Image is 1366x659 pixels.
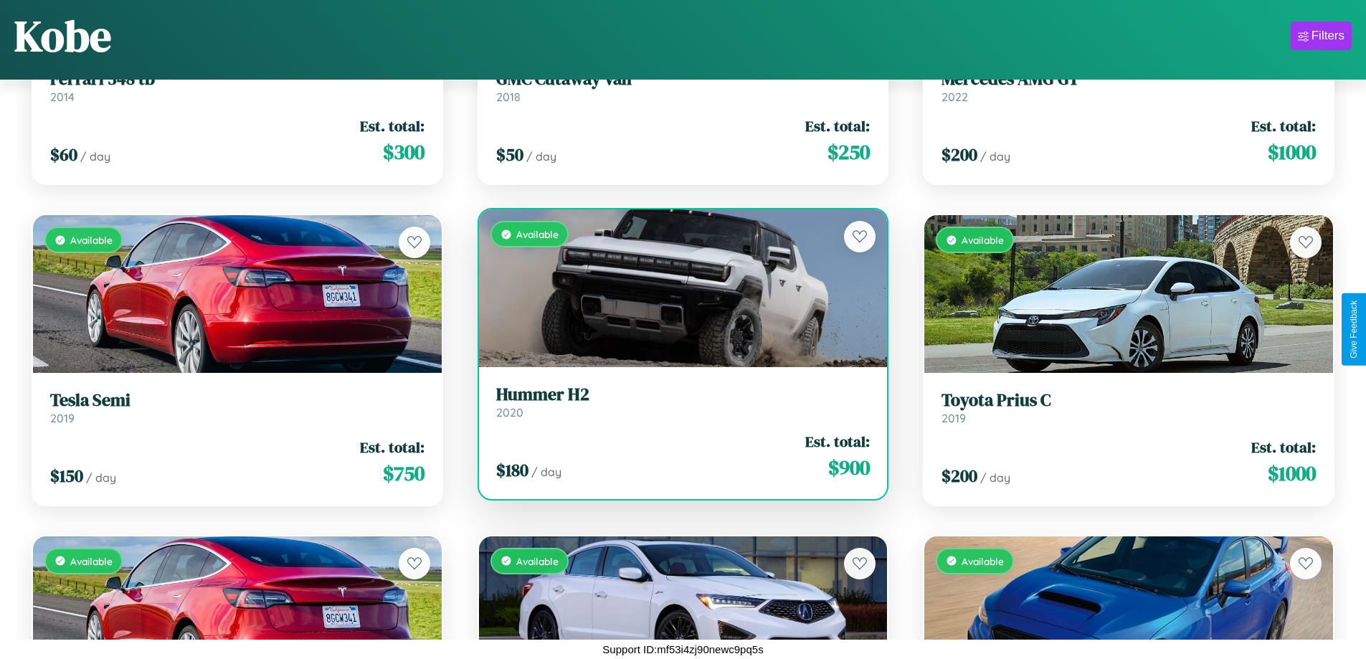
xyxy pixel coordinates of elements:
span: $ 200 [942,464,977,488]
a: GMC Cutaway Van2018 [496,69,871,104]
span: $ 1000 [1268,459,1316,488]
span: / day [80,149,110,163]
span: 2014 [50,90,75,104]
a: Hummer H22020 [496,384,871,419]
span: Est. total: [360,437,424,457]
span: / day [531,465,561,479]
span: Available [516,228,559,240]
a: Ferrari 348 tb2014 [50,69,424,104]
a: Mercedes AMG GT2022 [942,69,1316,104]
span: / day [526,149,556,163]
span: $ 180 [496,458,528,482]
span: Available [70,234,113,246]
span: 2018 [496,90,521,104]
p: Support ID: mf53i4zj90newc9pq5s [602,640,763,659]
div: Filters [1312,29,1344,43]
h3: Toyota Prius C [942,390,1316,411]
button: Filters [1291,22,1352,50]
span: $ 300 [383,138,424,166]
h3: Ferrari 348 tb [50,69,424,90]
span: Available [70,555,113,567]
div: Give Feedback [1349,300,1359,359]
span: $ 200 [942,143,977,166]
span: $ 50 [496,143,523,166]
h3: Mercedes AMG GT [942,69,1316,90]
span: $ 1000 [1268,138,1316,166]
span: Est. total: [805,115,870,136]
span: 2019 [50,411,75,425]
span: 2022 [942,90,968,104]
span: Available [516,555,559,567]
a: Tesla Semi2019 [50,390,424,425]
span: Est. total: [805,431,870,452]
span: Est. total: [360,115,424,136]
span: $ 900 [828,453,870,482]
span: Est. total: [1251,437,1316,457]
h1: Kobe [14,6,111,65]
span: $ 60 [50,143,77,166]
span: $ 150 [50,464,83,488]
h3: GMC Cutaway Van [496,69,871,90]
span: / day [980,470,1010,485]
span: Est. total: [1251,115,1316,136]
span: 2019 [942,411,966,425]
span: Available [962,234,1004,246]
a: Toyota Prius C2019 [942,390,1316,425]
h3: Hummer H2 [496,384,871,405]
span: 2020 [496,405,523,419]
span: $ 750 [383,459,424,488]
span: / day [86,470,116,485]
span: Available [962,555,1004,567]
span: / day [980,149,1010,163]
span: $ 250 [827,138,870,166]
h3: Tesla Semi [50,390,424,411]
